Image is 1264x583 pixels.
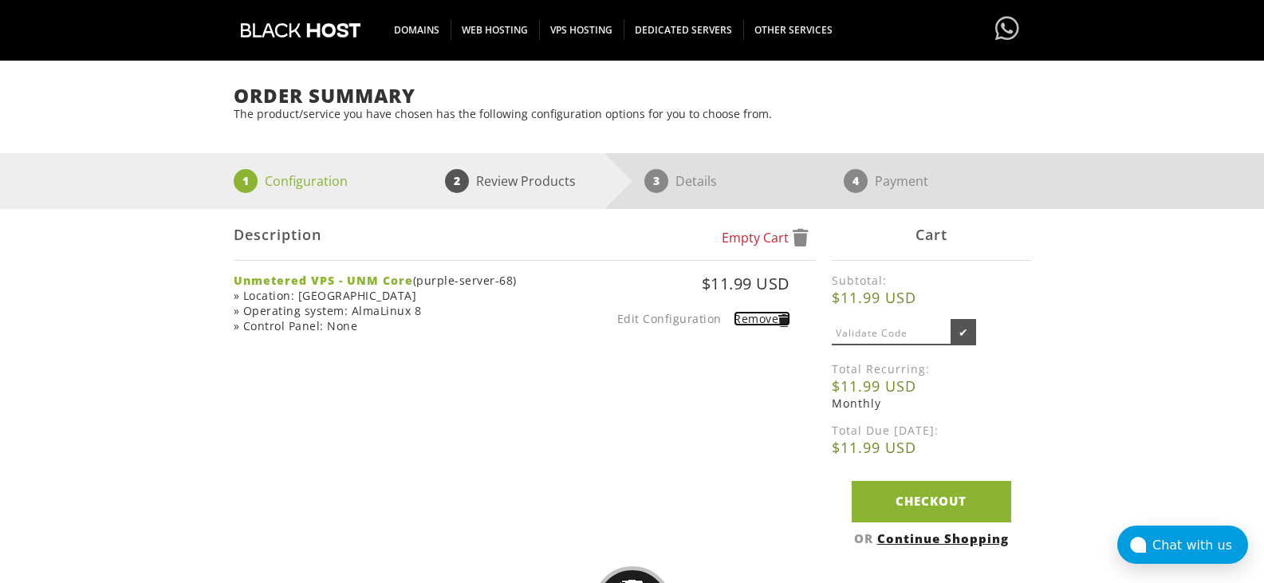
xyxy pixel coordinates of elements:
a: Remove [734,311,790,326]
span: 4 [844,169,868,193]
b: $11.99 USD [832,438,1031,457]
b: $11.99 USD [832,376,1031,396]
p: Payment [875,169,928,193]
span: DOMAINS [383,20,451,40]
p: Review Products [476,169,576,193]
span: 2 [445,169,469,193]
div: OR [832,530,1031,546]
div: Description [234,209,816,261]
span: Monthly [832,396,881,411]
strong: Unmetered VPS - UNM Core [234,273,413,288]
div: $11.99 USD [557,273,790,328]
a: Checkout [852,481,1011,522]
span: VPS HOSTING [539,20,624,40]
button: Chat with us [1117,526,1248,564]
label: Total Due [DATE]: [832,423,1031,438]
label: Subtotal: [832,273,1031,288]
label: Total Recurring: [832,361,1031,376]
span: 3 [644,169,668,193]
a: Continue Shopping [877,530,1009,546]
h1: Order Summary [234,85,1031,106]
p: Configuration [265,169,348,193]
a: Edit Configuration [617,311,722,326]
div: (purple-server-68) » Location: [GEOGRAPHIC_DATA] » Operating system: AlmaLinux 8 » Control Panel:... [234,273,554,333]
input: Validate Code [832,322,951,345]
span: 1 [234,169,258,193]
p: The product/service you have chosen has the following configuration options for you to choose from. [234,106,1031,121]
span: DEDICATED SERVERS [624,20,744,40]
a: Empty Cart [722,229,808,246]
div: Cart [832,209,1031,261]
div: Chat with us [1152,538,1248,553]
b: $11.99 USD [832,288,1031,307]
input: ✔ [951,319,976,345]
span: OTHER SERVICES [743,20,844,40]
p: Details [675,169,717,193]
span: WEB HOSTING [451,20,540,40]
